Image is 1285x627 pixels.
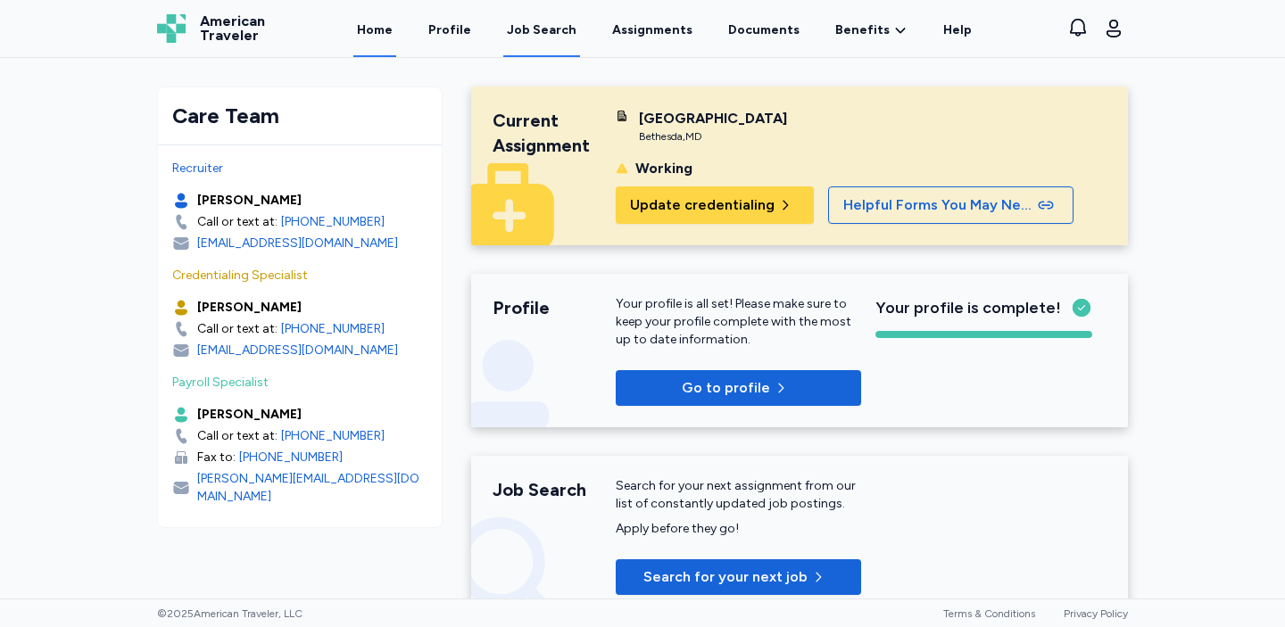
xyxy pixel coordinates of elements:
div: Current Assignment [493,108,616,158]
span: Go to profile [682,377,770,399]
a: Home [353,2,396,57]
div: Call or text at: [197,213,278,231]
div: Your profile is all set! Please make sure to keep your profile complete with the most up to date ... [616,295,861,349]
button: Go to profile [616,370,861,406]
div: Call or text at: [197,427,278,445]
span: Your profile is complete! [875,295,1061,320]
div: [PERSON_NAME] [197,299,302,317]
a: [PHONE_NUMBER] [281,213,385,231]
a: [PHONE_NUMBER] [281,427,385,445]
div: Working [635,158,692,179]
span: American Traveler [200,14,265,43]
a: [PHONE_NUMBER] [239,449,343,466]
div: Bethesda , MD [639,129,787,144]
div: Profile [493,295,616,320]
span: © 2025 American Traveler, LLC [157,606,303,621]
a: Terms & Conditions [943,607,1035,620]
div: [EMAIL_ADDRESS][DOMAIN_NAME] [197,235,398,252]
div: [PERSON_NAME][EMAIL_ADDRESS][DOMAIN_NAME] [197,470,427,506]
div: [EMAIL_ADDRESS][DOMAIN_NAME] [197,342,398,359]
span: Benefits [835,21,890,39]
button: Search for your next job [616,559,861,595]
div: Care Team [172,102,427,130]
div: Credentialing Specialist [172,267,427,285]
div: Call or text at: [197,320,278,338]
div: Payroll Specialist [172,374,427,392]
div: Recruiter [172,160,427,177]
a: [PHONE_NUMBER] [281,320,385,338]
div: [PERSON_NAME] [197,406,302,424]
div: Apply before they go! [616,520,861,538]
button: Helpful Forms You May Need [828,186,1074,224]
span: Helpful Forms You May Need [843,194,1034,216]
span: Update credentialing [630,194,775,216]
a: Benefits [835,21,908,39]
div: [PERSON_NAME] [197,192,302,210]
a: Job Search [503,2,580,57]
div: Job Search [493,477,616,502]
span: Search for your next job [643,566,808,588]
button: Update credentialing [616,186,814,224]
div: Search for your next assignment from our list of constantly updated job postings. [616,477,861,513]
a: Privacy Policy [1064,607,1128,620]
div: Job Search [507,21,576,39]
img: Logo [157,14,186,43]
div: Fax to: [197,449,236,466]
div: [GEOGRAPHIC_DATA] [639,108,787,129]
